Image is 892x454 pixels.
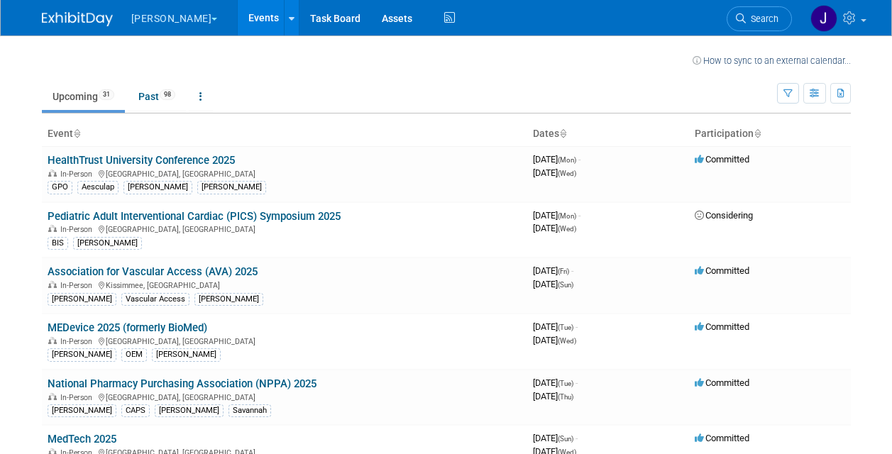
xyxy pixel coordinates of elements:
img: In-Person Event [48,170,57,177]
div: [GEOGRAPHIC_DATA], [GEOGRAPHIC_DATA] [48,391,522,402]
div: BIS [48,237,68,250]
div: Savannah [228,404,271,417]
span: Committed [695,377,749,388]
span: (Wed) [558,225,576,233]
div: [PERSON_NAME] [48,348,116,361]
span: - [571,265,573,276]
span: - [576,377,578,388]
div: Kissimmee, [GEOGRAPHIC_DATA] [48,279,522,290]
th: Event [42,122,527,146]
span: (Fri) [558,267,569,275]
a: Search [727,6,792,31]
div: Aesculap [77,181,119,194]
span: (Tue) [558,323,573,331]
span: 98 [160,89,175,100]
span: [DATE] [533,321,578,332]
div: GPO [48,181,72,194]
div: [PERSON_NAME] [48,293,116,306]
a: MedTech 2025 [48,433,116,445]
span: Considering [695,210,753,221]
span: In-Person [60,393,97,402]
span: (Mon) [558,156,576,164]
span: (Wed) [558,170,576,177]
a: Upcoming31 [42,83,125,110]
a: Past98 [128,83,186,110]
span: (Wed) [558,337,576,345]
img: In-Person Event [48,225,57,232]
span: Committed [695,321,749,332]
span: Committed [695,265,749,276]
div: [PERSON_NAME] [194,293,263,306]
span: [DATE] [533,279,573,289]
div: [PERSON_NAME] [197,181,266,194]
span: 31 [99,89,114,100]
span: [DATE] [533,433,578,443]
span: - [578,154,580,165]
span: [DATE] [533,210,580,221]
a: MEDevice 2025 (formerly BioMed) [48,321,207,334]
div: [PERSON_NAME] [152,348,221,361]
span: (Tue) [558,380,573,387]
div: [GEOGRAPHIC_DATA], [GEOGRAPHIC_DATA] [48,223,522,234]
div: Vascular Access [121,293,189,306]
span: - [578,210,580,221]
div: [GEOGRAPHIC_DATA], [GEOGRAPHIC_DATA] [48,335,522,346]
span: [DATE] [533,167,576,178]
span: In-Person [60,281,97,290]
span: (Sun) [558,281,573,289]
img: In-Person Event [48,281,57,288]
span: [DATE] [533,391,573,402]
a: National Pharmacy Purchasing Association (NPPA) 2025 [48,377,316,390]
div: CAPS [121,404,150,417]
div: [PERSON_NAME] [48,404,116,417]
span: [DATE] [533,223,576,233]
div: [PERSON_NAME] [155,404,224,417]
a: Pediatric Adult Interventional Cardiac (PICS) Symposium 2025 [48,210,341,223]
span: [DATE] [533,377,578,388]
div: [PERSON_NAME] [73,237,142,250]
span: - [576,433,578,443]
th: Dates [527,122,689,146]
span: In-Person [60,225,97,234]
span: (Mon) [558,212,576,220]
span: [DATE] [533,335,576,345]
a: How to sync to an external calendar... [693,55,851,66]
img: ExhibitDay [42,12,113,26]
img: Judy Marushak [810,5,837,32]
span: Committed [695,433,749,443]
a: Sort by Event Name [73,128,80,139]
th: Participation [689,122,851,146]
div: OEM [121,348,147,361]
a: Sort by Start Date [559,128,566,139]
img: In-Person Event [48,337,57,344]
span: (Sun) [558,435,573,443]
div: [PERSON_NAME] [123,181,192,194]
span: - [576,321,578,332]
a: Sort by Participation Type [754,128,761,139]
span: In-Person [60,170,97,179]
span: [DATE] [533,154,580,165]
span: (Thu) [558,393,573,401]
a: Association for Vascular Access (AVA) 2025 [48,265,258,278]
div: [GEOGRAPHIC_DATA], [GEOGRAPHIC_DATA] [48,167,522,179]
a: HealthTrust University Conference 2025 [48,154,235,167]
span: Committed [695,154,749,165]
span: In-Person [60,337,97,346]
img: In-Person Event [48,393,57,400]
span: Search [746,13,778,24]
span: [DATE] [533,265,573,276]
